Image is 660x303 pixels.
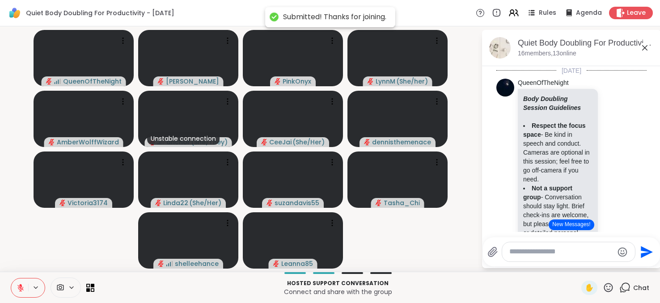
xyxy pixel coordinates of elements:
[396,77,428,86] span: ( She/her )
[281,259,313,268] span: Leanna85
[633,283,649,292] span: Chat
[269,138,292,147] span: CeeJai
[57,138,119,147] span: AmberWolffWizard
[627,8,646,17] span: Leave
[523,184,592,255] li: - Conversation should stay light. Brief check-ins are welcome, but please avoid heavy or detailed...
[267,200,273,206] span: audio-muted
[523,121,592,184] li: - Be kind in speech and conduct. Cameras are optional in this session; feel free to go off-camera...
[518,49,576,58] p: 16 members, 13 online
[556,66,587,75] span: [DATE]
[617,247,628,257] button: Emoji picker
[523,185,572,201] strong: Not a support group
[635,242,656,262] button: Send
[576,8,602,17] span: Agenda
[376,77,395,86] span: LynnM
[26,8,174,17] span: Quiet Body Doubling For Productivity - [DATE]
[261,139,267,145] span: audio-muted
[549,219,594,230] button: New Messages!
[49,139,55,145] span: audio-muted
[368,78,374,84] span: audio-muted
[509,247,613,257] textarea: Type your message
[63,77,122,86] span: QueenOfTheNight
[283,13,386,22] div: Submitted! Thanks for joining.
[523,95,581,111] strong: Body Doubling Session Guidelines
[539,8,556,17] span: Rules
[496,79,514,97] img: https://sharewell-space-live.sfo3.digitaloceanspaces.com/user-generated/d7277878-0de6-43a2-a937-4...
[372,138,431,147] span: dennisthemenace
[147,132,220,145] div: Unstable connection
[283,77,311,86] span: PinkOnyx
[166,77,219,86] span: [PERSON_NAME]
[175,259,219,268] span: shelleehance
[273,261,279,267] span: audio-muted
[585,282,594,293] span: ✋
[364,139,370,145] span: audio-muted
[163,198,188,207] span: Linda22
[376,200,382,206] span: audio-muted
[100,287,576,296] p: Connect and share with the group
[384,198,420,207] span: Tasha_Chi
[518,79,569,88] a: QueenOfTheNight
[155,200,161,206] span: audio-muted
[158,78,164,84] span: audio-muted
[46,78,52,84] span: audio-muted
[189,198,221,207] span: ( She/Her )
[275,198,319,207] span: suzandavis55
[158,261,164,267] span: audio-muted
[292,138,325,147] span: ( She/Her )
[518,38,654,49] div: Quiet Body Doubling For Productivity - [DATE]
[68,198,108,207] span: Victoria3174
[100,279,576,287] p: Hosted support conversation
[275,78,281,84] span: audio-muted
[523,122,586,138] strong: Respect the focus space
[59,200,66,206] span: audio-muted
[7,5,22,21] img: ShareWell Logomark
[489,37,511,59] img: Quiet Body Doubling For Productivity - Monday, Sep 08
